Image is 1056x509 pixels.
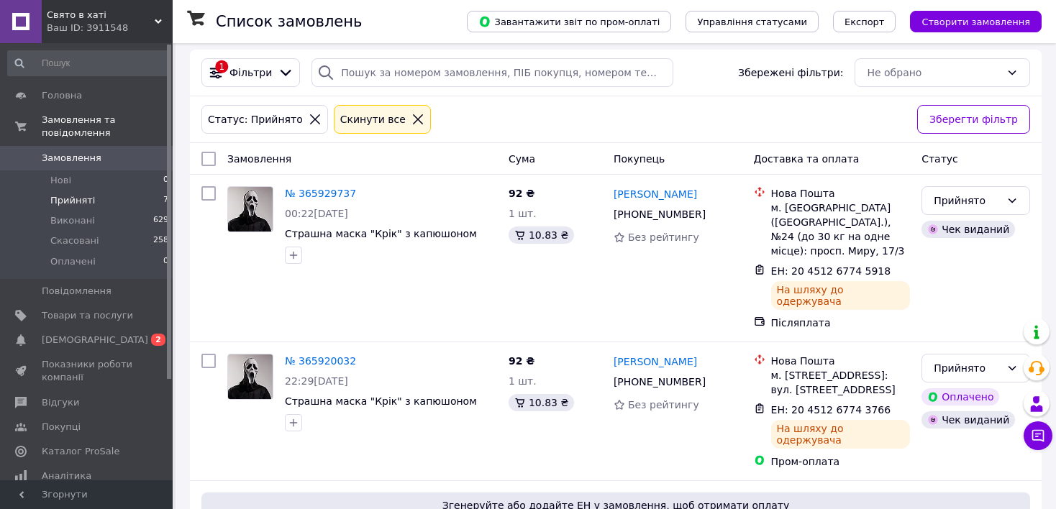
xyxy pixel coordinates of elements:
[216,13,362,30] h1: Список замовлень
[285,188,356,199] a: № 365929737
[50,255,96,268] span: Оплачені
[205,111,306,127] div: Статус: Прийнято
[228,187,273,231] img: Фото товару
[163,255,168,268] span: 0
[285,208,348,219] span: 00:22[DATE]
[163,194,168,207] span: 7
[42,89,82,102] span: Головна
[509,153,535,165] span: Cума
[628,231,699,243] span: Без рейтингу
[50,174,71,187] span: Нові
[229,65,272,80] span: Фільтри
[771,186,911,201] div: Нова Пошта
[50,214,95,227] span: Виконані
[867,65,1001,81] div: Не обрано
[771,316,911,330] div: Післяплата
[42,152,101,165] span: Замовлення
[163,174,168,187] span: 0
[921,17,1030,27] span: Створити замовлення
[771,420,911,449] div: На шляху до одержувача
[611,204,709,224] div: [PHONE_NUMBER]
[686,11,819,32] button: Управління статусами
[153,234,168,247] span: 258
[285,355,356,367] a: № 365920032
[227,354,273,400] a: Фото товару
[467,11,671,32] button: Завантажити звіт по пром-оплаті
[771,281,911,310] div: На шляху до одержувача
[1024,421,1052,450] button: Чат з покупцем
[929,111,1018,127] span: Зберегти фільтр
[509,188,534,199] span: 92 ₴
[509,375,537,387] span: 1 шт.
[628,399,699,411] span: Без рейтингу
[509,208,537,219] span: 1 шт.
[47,9,155,22] span: Свято в хаті
[42,285,111,298] span: Повідомлення
[42,114,173,139] span: Замовлення та повідомлення
[42,309,133,322] span: Товари та послуги
[337,111,409,127] div: Cкинути все
[771,201,911,258] div: м. [GEOGRAPHIC_DATA] ([GEOGRAPHIC_DATA].), №24 (до 30 кг на одне місце): просп. Миру, 17/3
[42,445,119,458] span: Каталог ProSale
[153,214,168,227] span: 629
[311,58,673,87] input: Пошук за номером замовлення, ПІБ покупця, номером телефону, Email, номером накладної
[845,17,885,27] span: Експорт
[42,358,133,384] span: Показники роботи компанії
[771,404,891,416] span: ЕН: 20 4512 6774 3766
[151,334,165,346] span: 2
[509,355,534,367] span: 92 ₴
[611,372,709,392] div: [PHONE_NUMBER]
[771,454,911,469] div: Пром-оплата
[917,105,1030,134] button: Зберегти фільтр
[934,193,1001,208] div: Прийнято
[921,388,999,405] div: Оплачено
[614,187,697,201] a: [PERSON_NAME]
[614,153,665,165] span: Покупець
[42,421,81,434] span: Покупці
[896,15,1042,27] a: Створити замовлення
[285,395,477,407] a: Страшна маска "Крік" з капюшоном
[833,11,896,32] button: Експорт
[934,360,1001,376] div: Прийнято
[921,221,1015,238] div: Чек виданий
[285,375,348,387] span: 22:29[DATE]
[42,469,91,482] span: Аналітика
[771,368,911,397] div: м. [STREET_ADDRESS]: вул. [STREET_ADDRESS]
[910,11,1042,32] button: Створити замовлення
[771,354,911,368] div: Нова Пошта
[227,153,291,165] span: Замовлення
[509,394,574,411] div: 10.83 ₴
[47,22,173,35] div: Ваш ID: 3911548
[50,194,95,207] span: Прийняті
[771,265,891,277] span: ЕН: 20 4512 6774 5918
[478,15,660,28] span: Завантажити звіт по пром-оплаті
[697,17,807,27] span: Управління статусами
[738,65,843,80] span: Збережені фільтри:
[614,354,697,369] a: [PERSON_NAME]
[509,226,574,244] div: 10.83 ₴
[285,228,477,239] a: Страшна маска "Крік" з капюшоном
[921,411,1015,428] div: Чек виданий
[921,153,958,165] span: Статус
[754,153,860,165] span: Доставка та оплата
[42,334,148,347] span: [DEMOGRAPHIC_DATA]
[50,234,99,247] span: Скасовані
[228,354,273,399] img: Фото товару
[7,50,170,76] input: Пошук
[227,186,273,232] a: Фото товару
[42,396,79,409] span: Відгуки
